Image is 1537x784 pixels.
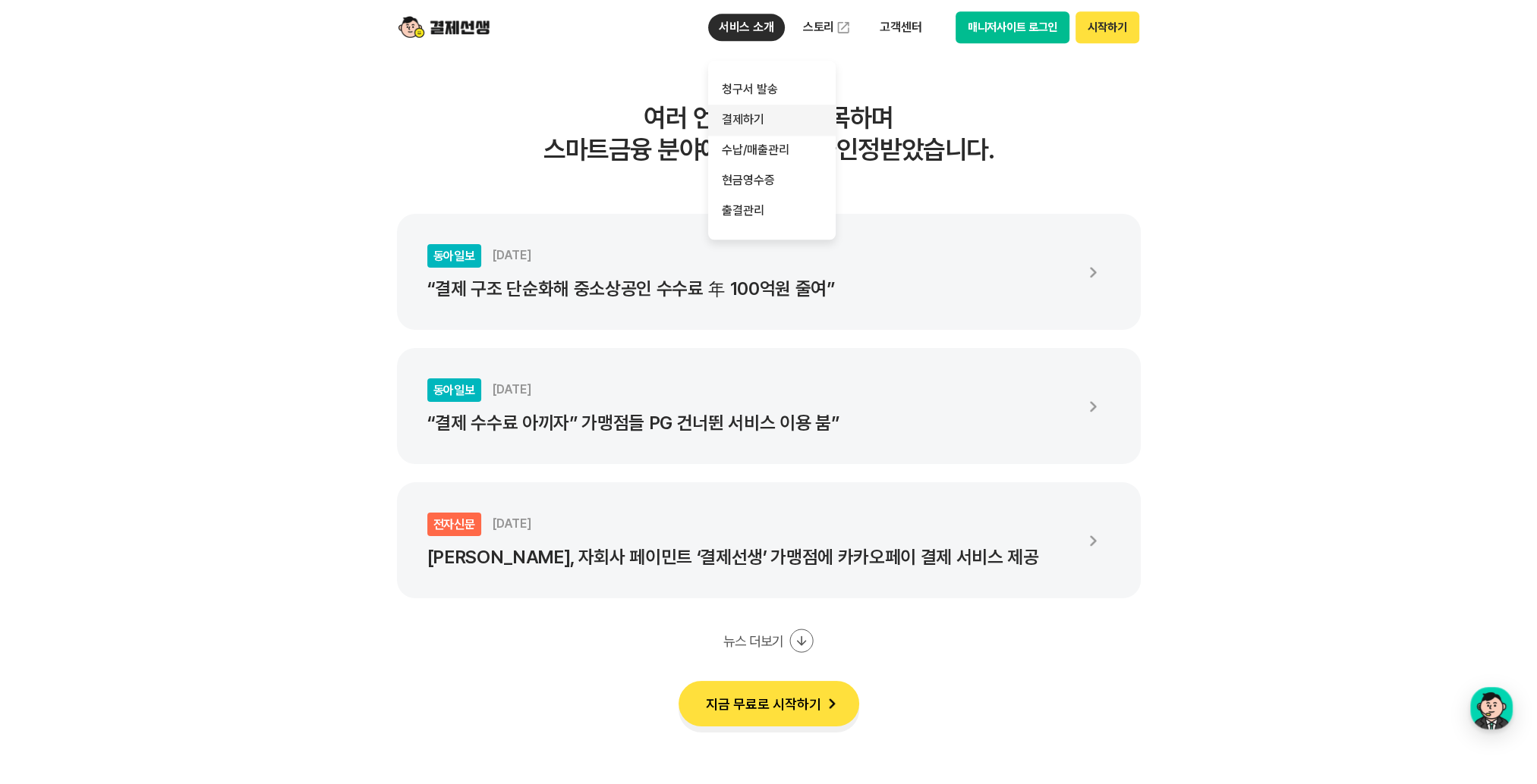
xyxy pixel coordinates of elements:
a: 홈 [5,481,100,519]
div: 동아일보 [427,244,481,268]
div: 동아일보 [427,378,481,402]
img: 외부 도메인 오픈 [836,20,851,35]
p: [PERSON_NAME], 자회사 페이민트 ‘결제선생’ 가맹점에 카카오페이 결제 서비스 제공 [427,547,1072,568]
span: [DATE] [492,382,531,397]
button: 매니저사이트 로그인 [956,11,1070,43]
img: 화살표 아이콘 [1076,523,1110,558]
a: 결제하기 [708,105,836,135]
img: 화살표 아이콘 [1076,255,1110,290]
a: 대화 [100,481,196,519]
img: logo [398,13,490,42]
p: 고객센터 [869,14,932,41]
a: 출결관리 [708,196,836,226]
span: 대화 [139,504,157,516]
p: “결제 수수료 아끼자” 가맹점들 PG 건너뛴 서비스 이용 붐” [427,412,1072,434]
button: 뉴스 더보기 [723,629,813,653]
button: 지금 무료로 시작하기 [679,681,859,726]
h3: 여러 언론에서도 주목하며 스마트금융 분야에서 혁신성을 인정받았습니다. [397,102,1141,165]
p: 서비스 소개 [708,14,785,41]
div: 전자신문 [427,513,481,536]
img: 화살표 아이콘 [1076,389,1110,424]
span: [DATE] [492,248,531,262]
a: 설정 [196,481,291,519]
p: “결제 구조 단순화해 중소상공인 수수료 年 100억원 줄여” [427,278,1072,299]
a: 현금영수증 [708,165,836,196]
img: 화살표 아이콘 [821,693,843,714]
span: [DATE] [492,516,531,531]
a: 청구서 발송 [708,74,836,105]
a: 수납/매출관리 [708,135,836,165]
span: 설정 [235,503,253,516]
button: 시작하기 [1076,11,1139,43]
a: 스토리 [792,12,862,42]
span: 홈 [48,503,57,516]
